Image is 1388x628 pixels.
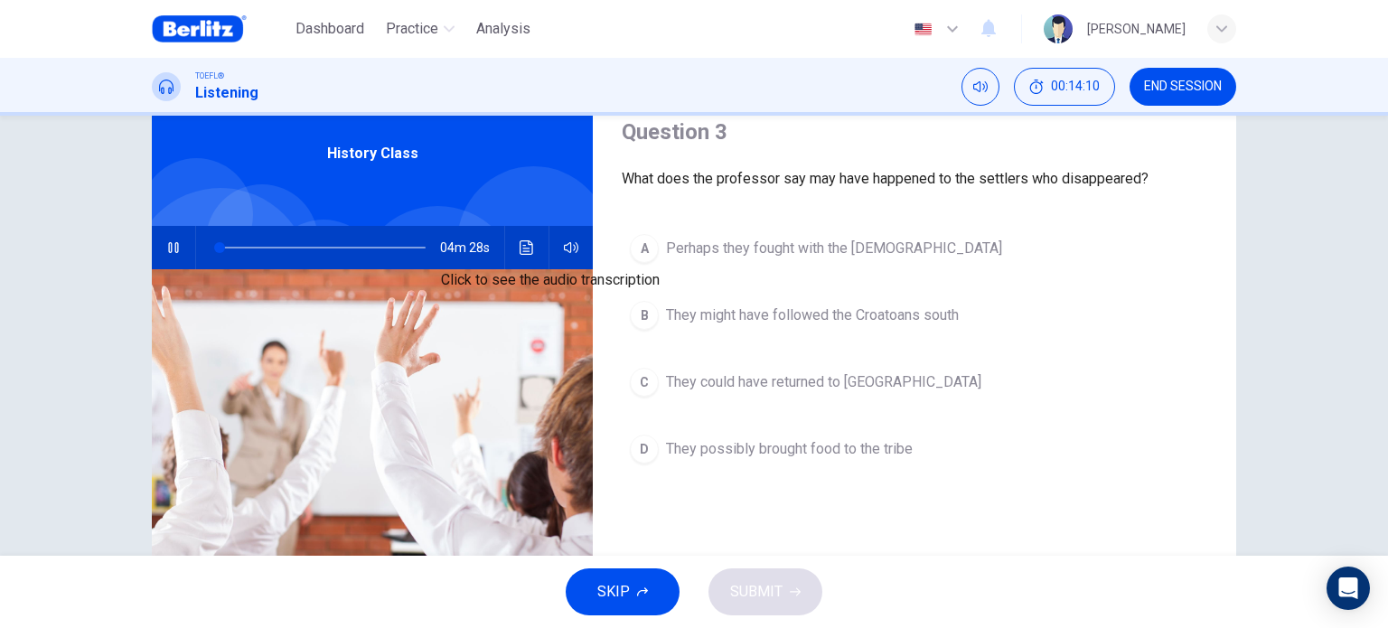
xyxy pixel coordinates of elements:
[386,18,438,40] span: Practice
[152,11,247,47] img: Berlitz Brasil logo
[630,301,659,330] div: B
[1144,80,1222,94] span: END SESSION
[666,438,913,460] span: They possibly brought food to the tribe
[597,579,630,605] span: SKIP
[622,226,1207,271] button: APerhaps they fought with the [DEMOGRAPHIC_DATA]
[622,293,1207,338] button: BThey might have followed the Croatoans south
[666,371,981,393] span: They could have returned to [GEOGRAPHIC_DATA]
[961,68,999,106] div: Mute
[1051,80,1100,94] span: 00:14:10
[1044,14,1073,43] img: Profile picture
[476,18,530,40] span: Analysis
[1130,68,1236,106] button: END SESSION
[1327,567,1370,610] div: Open Intercom Messenger
[912,23,934,36] img: en
[622,170,1149,187] span: What does the professor say may have happened to the settlers who disappeared?
[512,226,541,269] button: Click to see the audio transcription
[622,360,1207,405] button: CThey could have returned to [GEOGRAPHIC_DATA]
[666,238,1002,259] span: Perhaps they fought with the [DEMOGRAPHIC_DATA]
[666,305,959,326] span: They might have followed the Croatoans south
[441,269,660,291] div: Click to see the audio transcription
[1014,68,1115,106] button: 00:14:10
[630,234,659,263] div: A
[379,13,462,45] button: Practice
[1014,68,1115,106] div: Hide
[630,368,659,397] div: C
[195,82,258,104] h1: Listening
[440,226,504,269] span: 04m 28s
[469,13,538,45] button: Analysis
[152,11,288,47] a: Berlitz Brasil logo
[1087,18,1186,40] div: [PERSON_NAME]
[622,117,1207,146] h4: Question 3
[195,70,224,82] span: TOEFL®
[566,568,680,615] button: SKIP
[327,143,418,164] span: History Class
[630,435,659,464] div: D
[622,426,1207,472] button: DThey possibly brought food to the tribe
[288,13,371,45] button: Dashboard
[295,18,364,40] span: Dashboard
